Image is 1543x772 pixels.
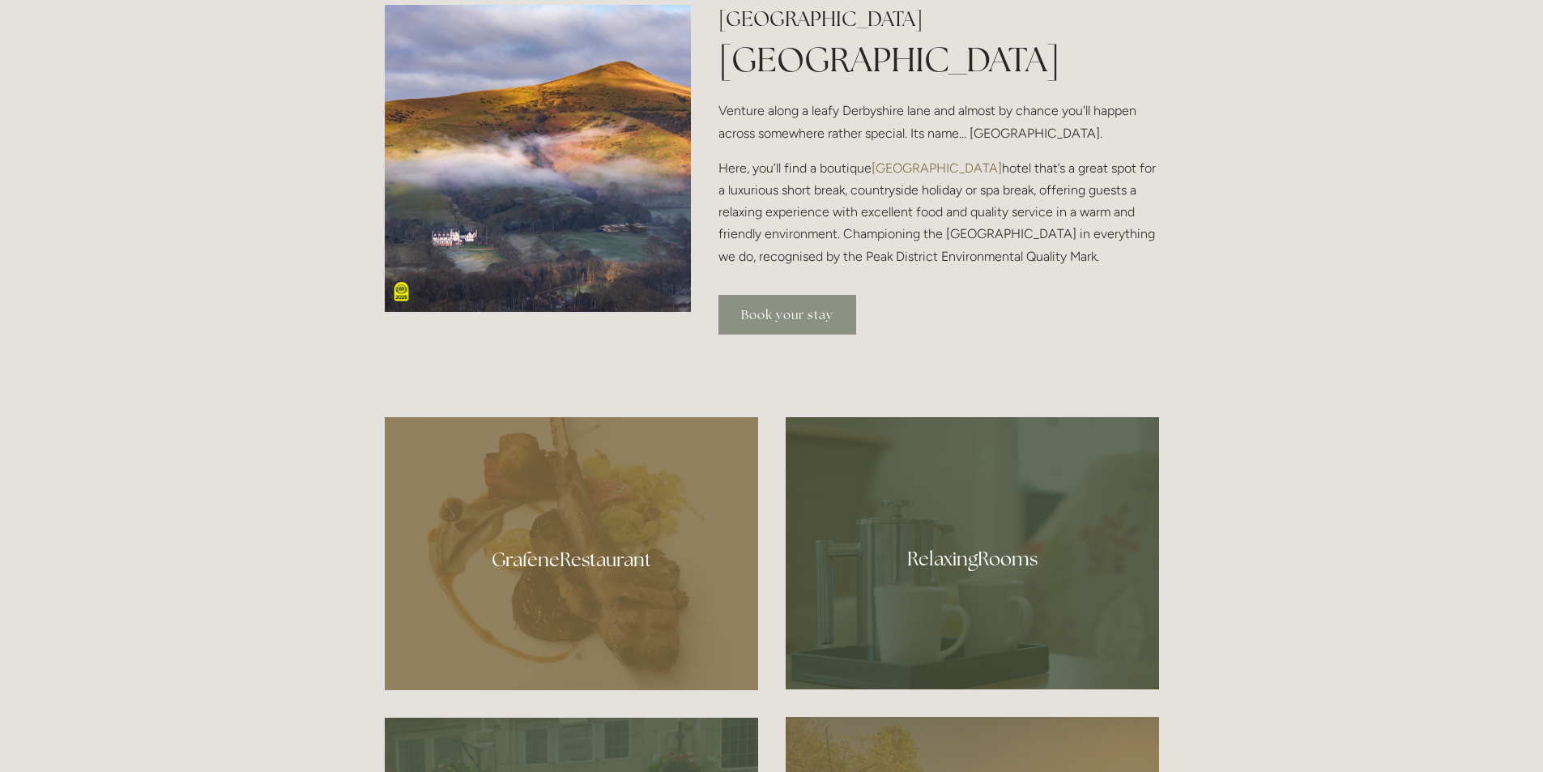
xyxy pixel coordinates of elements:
[385,417,758,690] a: Cutlet and shoulder of Cabrito goat, smoked aubergine, beetroot terrine, savoy cabbage, melting b...
[718,295,856,335] a: Book your stay
[786,417,1159,689] a: photo of a tea tray and its cups, Losehill House
[718,36,1158,83] h1: [GEOGRAPHIC_DATA]
[718,100,1158,143] p: Venture along a leafy Derbyshire lane and almost by chance you'll happen across somewhere rather ...
[385,5,692,312] img: Peak District National Park- misty Lose Hill View. Losehill House
[718,157,1158,267] p: Here, you’ll find a boutique hotel that’s a great spot for a luxurious short break, countryside h...
[718,5,1158,33] h2: [GEOGRAPHIC_DATA]
[872,160,1002,176] a: [GEOGRAPHIC_DATA]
